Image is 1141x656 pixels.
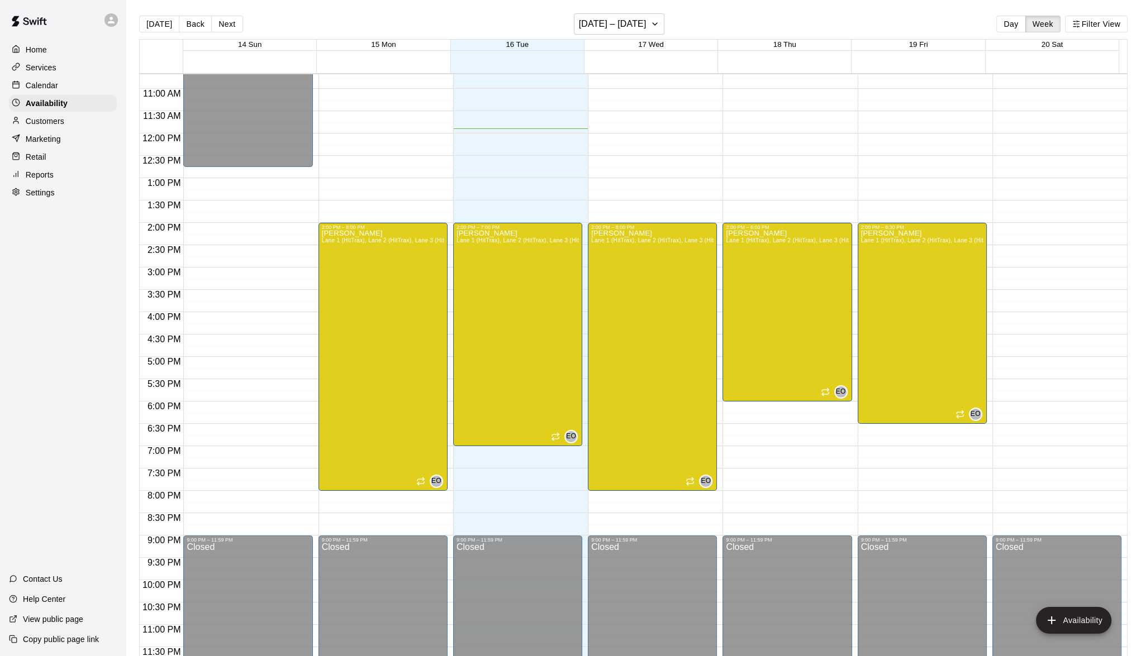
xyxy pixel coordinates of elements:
[858,223,987,424] div: 2:00 PM – 6:30 PM: Available
[26,80,58,91] p: Calendar
[179,16,212,32] button: Back
[26,116,64,127] p: Customers
[145,491,184,500] span: 8:00 PM
[9,59,117,76] a: Services
[140,156,183,165] span: 12:30 PM
[574,13,665,35] button: [DATE] – [DATE]
[140,89,184,98] span: 11:00 AM
[1025,16,1061,32] button: Week
[416,477,425,486] span: Recurring availability
[23,614,83,625] p: View public page
[726,237,927,243] span: Lane 1 (HitTrax), Lane 2 (HitTrax), Lane 3 (HitTrax), [GEOGRAPHIC_DATA]
[23,593,65,605] p: Help Center
[145,379,184,389] span: 5:30 PM
[588,223,717,491] div: 2:00 PM – 8:00 PM: Available
[145,424,184,433] span: 6:30 PM
[834,385,848,399] div: Eric Opelski
[430,475,443,488] div: Eric Opelski
[9,113,117,130] a: Customers
[322,237,523,243] span: Lane 1 (HitTrax), Lane 2 (HitTrax), Lane 3 (HitTrax), [GEOGRAPHIC_DATA]
[9,149,117,165] a: Retail
[23,634,99,645] p: Copy public page link
[26,187,55,198] p: Settings
[591,237,883,243] span: Lane 1 (HitTrax), Lane 2 (HitTrax), Lane 3 (HitTrax), [GEOGRAPHIC_DATA] ([GEOGRAPHIC_DATA]), Area 10
[145,312,184,322] span: 4:00 PM
[318,223,448,491] div: 2:00 PM – 8:00 PM: Available
[26,133,61,145] p: Marketing
[773,40,796,49] button: 18 Thu
[238,40,262,49] button: 14 Sun
[26,169,54,180] p: Reports
[457,237,658,243] span: Lane 1 (HitTrax), Lane 2 (HitTrax), Lane 3 (HitTrax), [GEOGRAPHIC_DATA]
[955,410,964,419] span: Recurring availability
[140,625,183,634] span: 11:00 PM
[145,223,184,232] span: 2:00 PM
[145,245,184,255] span: 2:30 PM
[457,224,579,230] div: 2:00 PM – 7:00 PM
[9,166,117,183] a: Reports
[23,573,63,585] p: Contact Us
[591,537,714,543] div: 9:00 PM – 11:59 PM
[453,223,582,446] div: 2:00 PM – 7:00 PM: Available
[506,40,529,49] button: 16 Tue
[861,224,983,230] div: 2:00 PM – 6:30 PM
[187,537,309,543] div: 9:00 PM – 11:59 PM
[996,16,1025,32] button: Day
[564,430,578,443] div: Eric Opelski
[591,224,714,230] div: 2:00 PM – 8:00 PM
[638,40,664,49] span: 17 Wed
[909,40,928,49] button: 19 Fri
[145,513,184,523] span: 8:30 PM
[836,386,846,398] span: EO
[726,537,848,543] div: 9:00 PM – 11:59 PM
[322,537,444,543] div: 9:00 PM – 11:59 PM
[1036,607,1111,634] button: add
[9,95,117,112] a: Availability
[140,580,183,590] span: 10:00 PM
[1042,40,1063,49] button: 20 Sat
[26,44,47,55] p: Home
[145,446,184,456] span: 7:00 PM
[9,131,117,147] a: Marketing
[726,224,848,230] div: 2:00 PM – 6:00 PM
[1065,16,1128,32] button: Filter View
[145,357,184,366] span: 5:00 PM
[371,40,396,49] button: 15 Mon
[145,200,184,210] span: 1:30 PM
[140,111,184,121] span: 11:30 AM
[145,468,184,478] span: 7:30 PM
[861,537,983,543] div: 9:00 PM – 11:59 PM
[322,224,444,230] div: 2:00 PM – 8:00 PM
[566,431,576,442] span: EO
[969,408,982,421] div: Eric Opelski
[579,16,646,32] h6: [DATE] – [DATE]
[722,223,852,401] div: 2:00 PM – 6:00 PM: Available
[145,334,184,344] span: 4:30 PM
[971,409,981,420] span: EO
[701,476,711,487] span: EO
[821,387,830,396] span: Recurring availability
[140,133,183,143] span: 12:00 PM
[9,184,117,201] a: Settings
[139,16,179,32] button: [DATE]
[9,77,117,94] a: Calendar
[145,558,184,567] span: 9:30 PM
[431,476,441,487] span: EO
[996,537,1118,543] div: 9:00 PM – 11:59 PM
[457,537,579,543] div: 9:00 PM – 11:59 PM
[26,62,56,73] p: Services
[145,290,184,299] span: 3:30 PM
